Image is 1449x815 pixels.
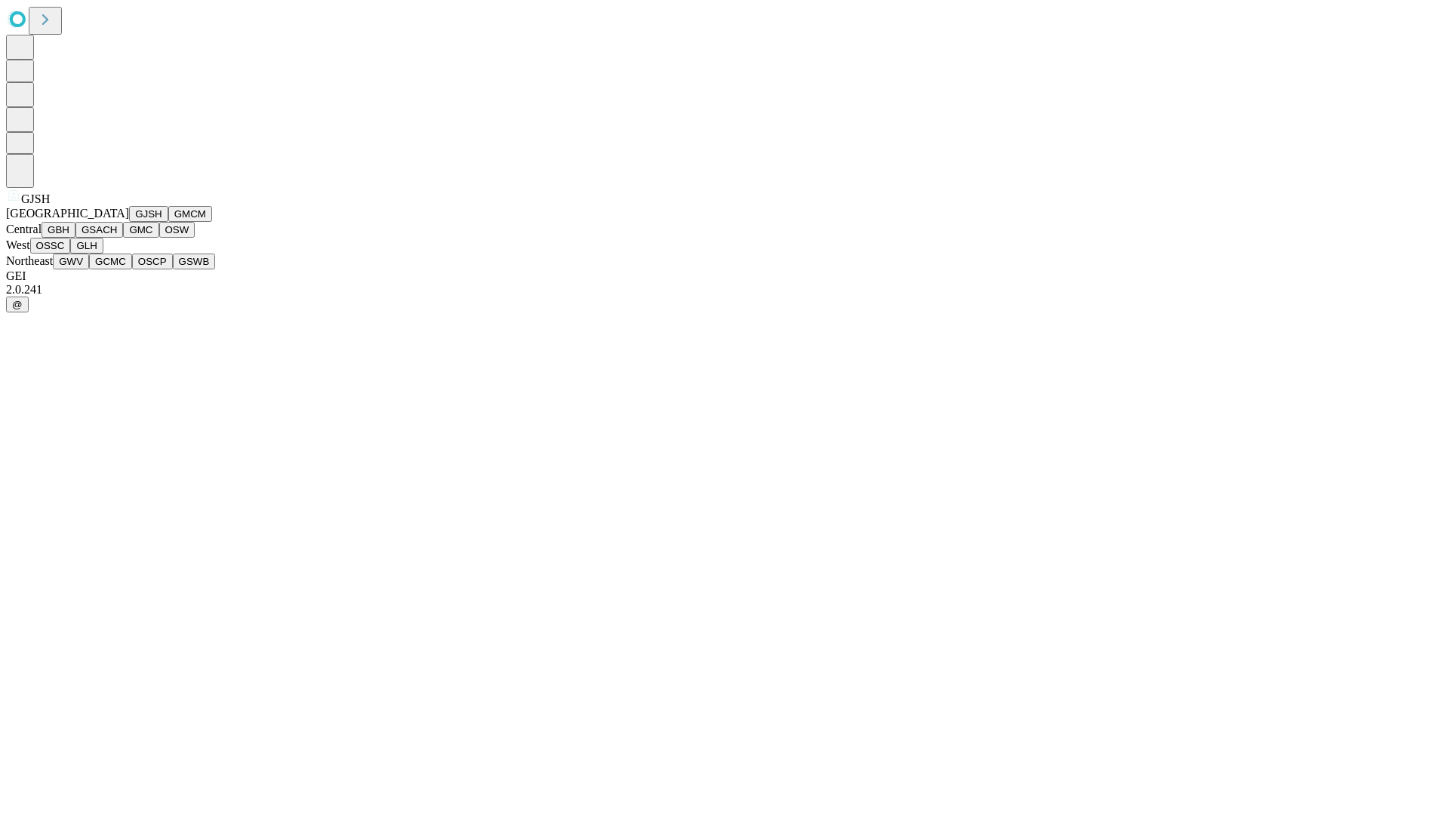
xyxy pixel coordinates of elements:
button: GBH [42,222,75,238]
button: OSCP [132,254,173,269]
div: 2.0.241 [6,283,1443,297]
span: GJSH [21,192,50,205]
span: Northeast [6,254,53,267]
button: OSW [159,222,195,238]
button: GCMC [89,254,132,269]
button: GSACH [75,222,123,238]
button: GWV [53,254,89,269]
span: [GEOGRAPHIC_DATA] [6,207,129,220]
span: Central [6,223,42,235]
button: @ [6,297,29,312]
span: West [6,238,30,251]
button: GMCM [168,206,212,222]
button: GLH [70,238,103,254]
button: GSWB [173,254,216,269]
button: GJSH [129,206,168,222]
span: @ [12,299,23,310]
div: GEI [6,269,1443,283]
button: GMC [123,222,158,238]
button: OSSC [30,238,71,254]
